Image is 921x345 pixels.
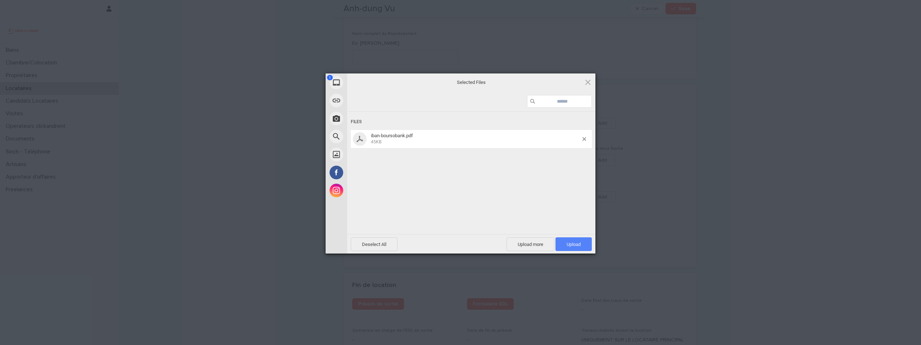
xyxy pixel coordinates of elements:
[567,242,581,247] span: Upload
[326,182,412,200] div: Instagram
[584,78,592,86] span: Click here or hit ESC to close picker
[371,133,413,138] span: iban-boursobank.pdf
[326,145,412,163] div: Unsplash
[326,73,412,91] div: My Device
[327,75,333,80] span: 1
[326,109,412,127] div: Take Photo
[371,139,381,144] span: 45KB
[369,133,582,145] span: iban-boursobank.pdf
[326,91,412,109] div: Link (URL)
[507,237,554,251] span: Upload more
[399,79,543,86] span: Selected Files
[351,237,398,251] span: Deselect All
[351,115,592,129] div: Files
[555,237,592,251] span: Upload
[326,163,412,182] div: Facebook
[326,127,412,145] div: Web Search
